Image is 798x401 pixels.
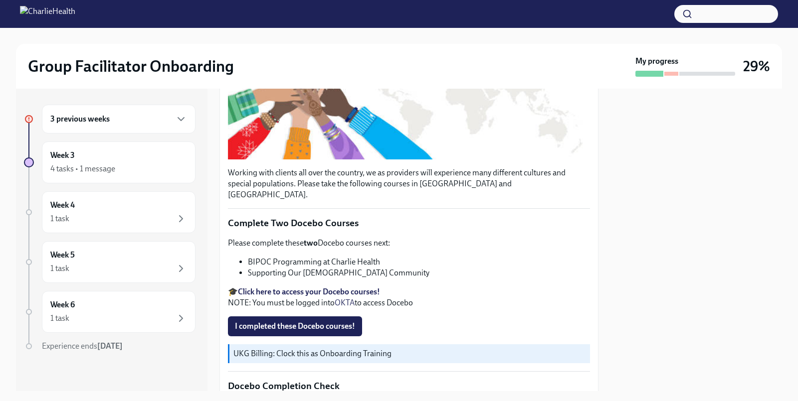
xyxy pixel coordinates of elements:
[228,167,590,200] p: Working with clients all over the country, we as providers will experience many different culture...
[233,348,586,359] p: UKG Billing: Clock this as Onboarding Training
[42,105,196,134] div: 3 previous weeks
[228,316,362,336] button: I completed these Docebo courses!
[228,217,590,230] p: Complete Two Docebo Courses
[50,213,69,224] div: 1 task
[50,263,69,274] div: 1 task
[228,286,590,308] p: 🎓 NOTE: You must be logged into to access Docebo
[97,341,123,351] strong: [DATE]
[50,299,75,310] h6: Week 6
[24,241,196,283] a: Week 51 task
[20,6,75,22] img: CharlieHealth
[335,298,355,307] a: OKTA
[50,163,115,174] div: 4 tasks • 1 message
[28,56,234,76] h2: Group Facilitator Onboarding
[248,267,590,278] li: Supporting Our [DEMOGRAPHIC_DATA] Community
[24,141,196,183] a: Week 34 tasks • 1 message
[24,191,196,233] a: Week 41 task
[42,341,123,351] span: Experience ends
[743,57,770,75] h3: 29%
[24,291,196,333] a: Week 61 task
[50,200,75,211] h6: Week 4
[228,380,590,393] p: Docebo Completion Check
[238,287,380,296] a: Click here to access your Docebo courses!
[228,238,590,249] p: Please complete these Docebo courses next:
[304,238,318,248] strong: two
[50,250,75,261] h6: Week 5
[50,150,75,161] h6: Week 3
[248,257,590,267] li: BIPOC Programming at Charlie Health
[50,313,69,324] div: 1 task
[635,56,678,67] strong: My progress
[50,114,110,125] h6: 3 previous weeks
[235,321,355,331] span: I completed these Docebo courses!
